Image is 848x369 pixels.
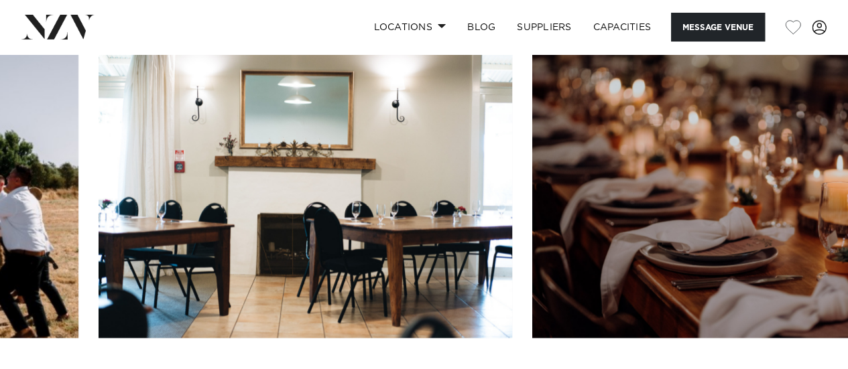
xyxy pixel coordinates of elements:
[99,35,512,338] swiper-slide: 18 / 30
[671,13,765,42] button: Message Venue
[457,13,506,42] a: BLOG
[21,15,95,39] img: nzv-logo.png
[363,13,457,42] a: Locations
[583,13,662,42] a: Capacities
[506,13,582,42] a: SUPPLIERS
